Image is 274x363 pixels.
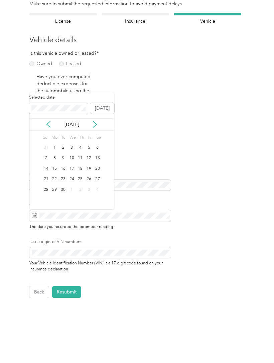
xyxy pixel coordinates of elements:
[85,143,93,152] div: 5
[85,175,93,184] div: 26
[85,186,93,194] div: 3
[50,175,59,184] div: 22
[85,154,93,162] div: 12
[29,286,49,298] button: Back
[50,143,59,152] div: 1
[76,175,85,184] div: 25
[59,143,67,152] div: 2
[102,18,169,25] h4: Insurance
[29,239,171,245] label: Last 5 digits of VIN number*
[60,133,66,142] div: Tu
[59,154,67,162] div: 9
[29,50,76,57] p: Is this vehicle owned or leased?*
[93,175,102,184] div: 27
[50,154,59,162] div: 8
[29,18,97,25] h4: License
[29,0,241,7] div: Make sure to submit the requested information to avoid payment delays
[67,154,76,162] div: 10
[50,186,59,194] div: 29
[68,133,76,142] div: We
[67,164,76,173] div: 17
[90,103,114,114] button: [DATE]
[42,133,48,142] div: Su
[29,95,88,101] label: Selected date
[42,154,50,162] div: 7
[93,143,102,152] div: 6
[29,62,52,66] label: Owned
[42,186,50,194] div: 28
[42,143,50,152] div: 31
[59,164,67,173] div: 16
[174,18,241,25] h4: Vehicle
[87,133,93,142] div: Fr
[59,175,67,184] div: 23
[93,154,102,162] div: 13
[96,133,102,142] div: Sa
[93,164,102,173] div: 20
[78,133,85,142] div: Th
[76,164,85,173] div: 18
[52,286,81,298] button: Resubmit
[237,326,274,363] iframe: Everlance-gr Chat Button Frame
[76,186,85,194] div: 2
[29,223,113,229] span: The date you recorded the odometer reading
[29,34,241,45] h3: Vehicle details
[85,164,93,173] div: 19
[76,143,85,152] div: 4
[93,186,102,194] div: 4
[42,164,50,173] div: 14
[76,154,85,162] div: 11
[58,121,86,128] p: [DATE]
[50,133,58,142] div: Mo
[29,259,163,271] span: Your Vehicle Identification Number (VIN) is a 17 digit code found on your insurance declaration
[59,186,67,194] div: 30
[67,143,76,152] div: 3
[67,175,76,184] div: 24
[50,164,59,173] div: 15
[36,73,92,108] p: Have you ever computed deductible expenses for the automobile using the 'actual expenses' method?
[59,62,81,66] label: Leased
[67,186,76,194] div: 1
[42,175,50,184] div: 21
